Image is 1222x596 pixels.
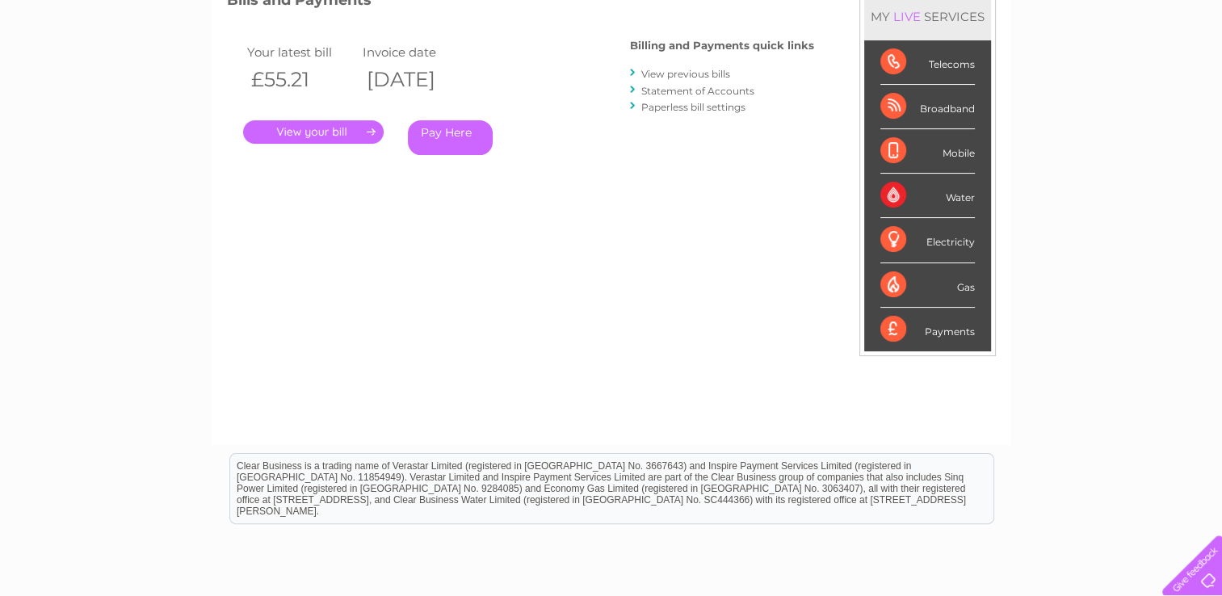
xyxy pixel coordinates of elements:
a: 0333 014 3131 [918,8,1029,28]
td: Invoice date [359,41,475,63]
div: Electricity [880,218,975,262]
div: Broadband [880,85,975,129]
th: [DATE] [359,63,475,96]
img: logo.png [43,42,125,91]
div: Mobile [880,129,975,174]
a: View previous bills [641,68,730,80]
div: Telecoms [880,40,975,85]
div: Payments [880,308,975,351]
a: Log out [1169,69,1207,81]
a: Statement of Accounts [641,85,754,97]
a: . [243,120,384,144]
a: Paperless bill settings [641,101,745,113]
div: Water [880,174,975,218]
a: Blog [1081,69,1105,81]
a: Water [938,69,968,81]
a: Energy [978,69,1014,81]
div: Gas [880,263,975,308]
a: Telecoms [1023,69,1072,81]
div: Clear Business is a trading name of Verastar Limited (registered in [GEOGRAPHIC_DATA] No. 3667643... [230,9,993,78]
th: £55.21 [243,63,359,96]
a: Pay Here [408,120,493,155]
div: LIVE [890,9,924,24]
a: Contact [1115,69,1154,81]
h4: Billing and Payments quick links [630,40,814,52]
td: Your latest bill [243,41,359,63]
